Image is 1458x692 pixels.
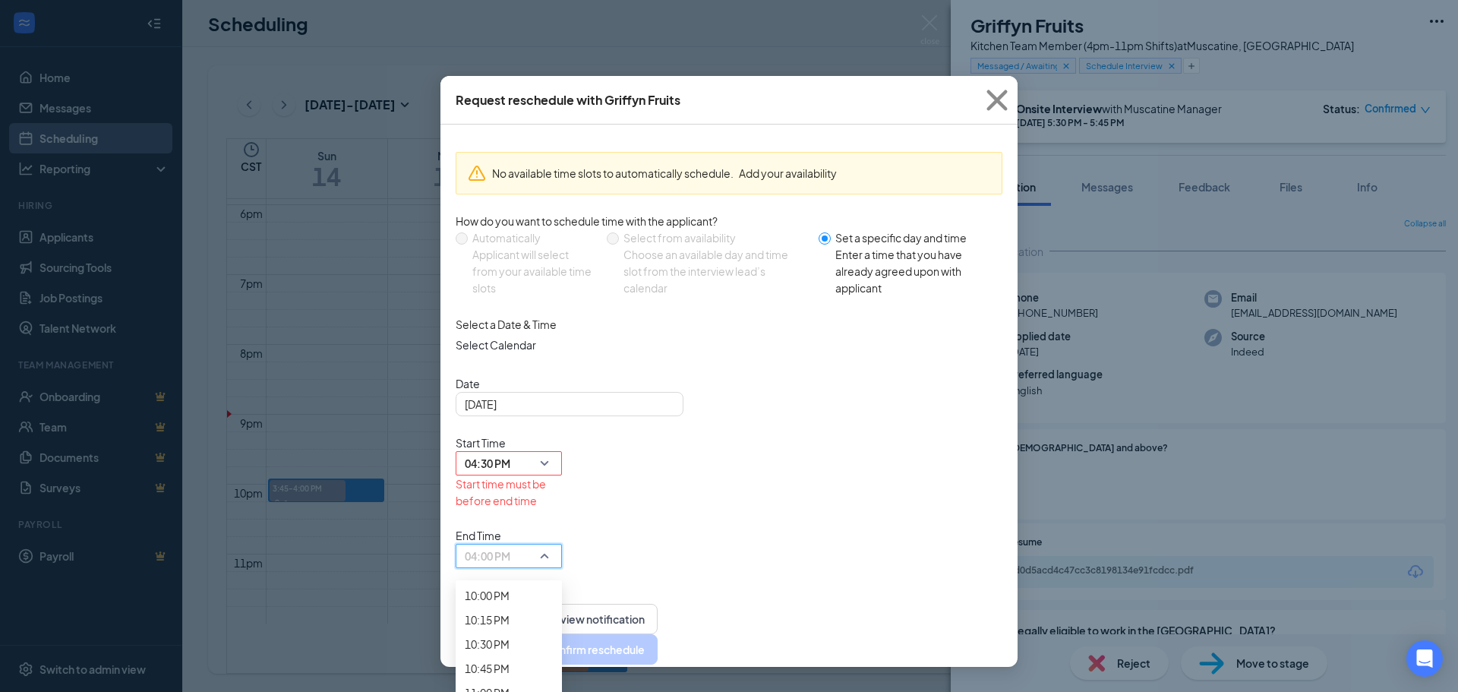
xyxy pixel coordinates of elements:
div: Request reschedule with Griffyn Fruits [456,92,680,109]
div: Automatically [472,229,595,246]
span: 10:00 PM [465,587,510,604]
button: Close [977,76,1018,125]
div: Set a specific day and time [835,229,990,246]
span: 04:30 PM [465,452,510,475]
span: 04:00 PM [465,545,510,567]
div: Enter a time that you have already agreed upon with applicant [835,246,990,296]
div: Choose an available day and time slot from the interview lead’s calendar [623,246,806,296]
div: Select from availability [623,229,806,246]
svg: Warning [468,164,486,182]
div: Start time must be before end time [456,476,562,509]
div: Applicant will select from your available time slots [472,246,595,296]
span: Date [456,375,1002,392]
div: Open Intercom Messenger [1406,640,1443,677]
span: 10:45 PM [465,660,510,677]
button: Add your availability [739,165,837,182]
span: Select Calendar [456,337,1002,353]
span: 10:30 PM [465,636,510,653]
span: End Time [456,527,562,544]
div: Select a Date & Time [456,316,1002,333]
button: EyePreview notification [509,604,658,634]
input: Sep 19, 2025 [465,396,671,412]
svg: Cross [977,80,1018,121]
button: Confirm reschedule [532,634,658,665]
span: 10:15 PM [465,611,510,628]
span: Start Time [456,434,562,451]
div: How do you want to schedule time with the applicant? [456,213,1002,229]
div: No available time slots to automatically schedule. [492,165,990,182]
